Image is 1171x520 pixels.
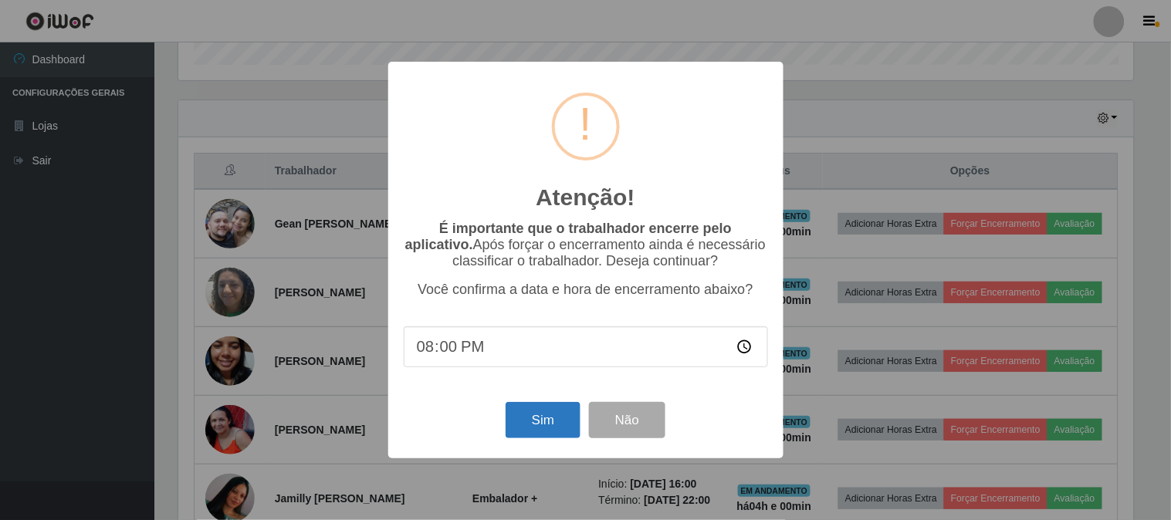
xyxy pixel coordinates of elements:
[405,221,732,252] b: É importante que o trabalhador encerre pelo aplicativo.
[404,282,768,298] p: Você confirma a data e hora de encerramento abaixo?
[589,402,665,438] button: Não
[506,402,580,438] button: Sim
[404,221,768,269] p: Após forçar o encerramento ainda é necessário classificar o trabalhador. Deseja continuar?
[536,184,635,211] h2: Atenção!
